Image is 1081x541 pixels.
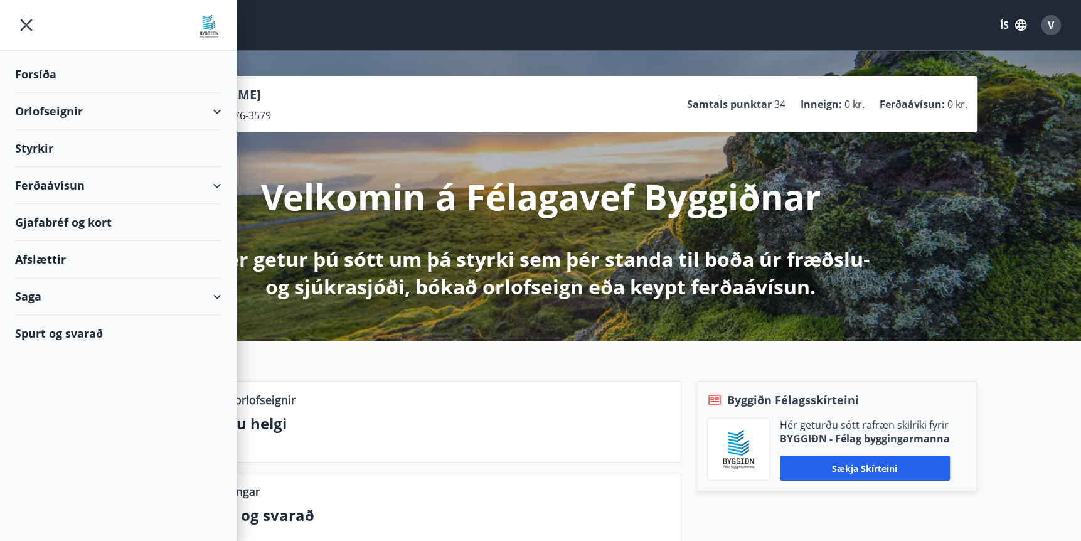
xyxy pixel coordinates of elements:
p: Næstu helgi [196,413,671,434]
p: Velkomin á Félagavef Byggiðnar [261,173,821,220]
p: Spurt og svarað [196,505,671,526]
p: Hér geturðu sótt rafræn skilríki fyrir [780,418,950,432]
div: Orlofseignir [15,93,221,130]
p: Hér getur þú sótt um þá styrki sem þér standa til boða úr fræðslu- og sjúkrasjóði, bókað orlofsei... [210,245,872,301]
span: V [1048,18,1054,32]
p: Inneign : [801,97,842,111]
button: menu [15,14,38,36]
div: Forsíða [15,56,221,93]
p: Lausar orlofseignir [196,392,296,408]
span: 091076-3579 [211,109,271,122]
div: Ferðaávísun [15,167,221,204]
span: 0 kr. [947,97,967,111]
img: BKlGVmlTW1Qrz68WFGMFQUcXHWdQd7yePWMkvn3i.png [717,428,760,471]
div: Styrkir [15,130,221,167]
p: BYGGIÐN - Félag byggingarmanna [780,432,950,446]
span: Byggiðn Félagsskírteini [727,392,859,408]
button: Sækja skírteini [780,456,950,481]
p: Upplýsingar [196,483,260,500]
div: Spurt og svarað [15,315,221,351]
img: union_logo [196,14,221,39]
p: Samtals punktar [687,97,772,111]
div: Gjafabréf og kort [15,204,221,241]
button: ÍS [993,14,1033,36]
div: Afslættir [15,241,221,278]
button: V [1036,10,1066,40]
span: 34 [774,97,785,111]
span: 0 kr. [844,97,865,111]
p: Ferðaávísun : [880,97,945,111]
div: Saga [15,278,221,315]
